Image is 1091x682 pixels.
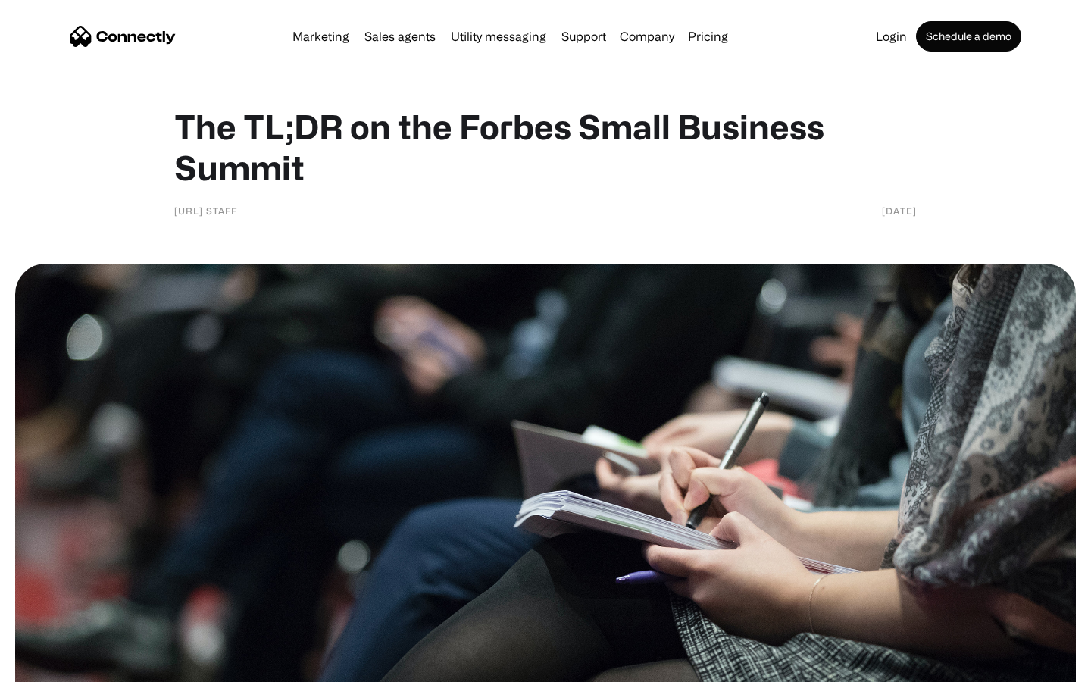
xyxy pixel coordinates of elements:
[174,203,237,218] div: [URL] Staff
[174,106,917,188] h1: The TL;DR on the Forbes Small Business Summit
[286,30,355,42] a: Marketing
[15,655,91,677] aside: Language selected: English
[870,30,913,42] a: Login
[445,30,552,42] a: Utility messaging
[358,30,442,42] a: Sales agents
[555,30,612,42] a: Support
[882,203,917,218] div: [DATE]
[70,25,176,48] a: home
[30,655,91,677] ul: Language list
[620,26,674,47] div: Company
[916,21,1021,52] a: Schedule a demo
[682,30,734,42] a: Pricing
[615,26,679,47] div: Company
